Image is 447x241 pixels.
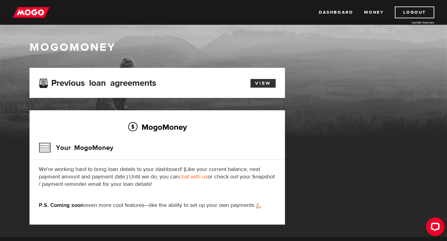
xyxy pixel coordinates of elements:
h2: MogoMoney [39,120,276,134]
p: even more cool features—like the ability to set up your own payments [39,202,276,209]
h3: Previous loan agreements [39,78,156,86]
iframe: LiveChat chat widget [421,215,447,241]
img: mogo_logo-11ee424be714fa7cbb0f0f49df9e16ec.png [13,7,49,18]
a: Money [364,7,384,18]
a: chat with us [179,173,208,180]
strong: P.S. Coming soon: [39,202,85,209]
a: Logout [395,7,434,18]
p: We're working hard to bring loan details to your dashboard! (Like your current balance, next paym... [39,166,276,188]
a: Lender licences [388,20,434,25]
a: View [251,79,276,88]
img: strong arm emoji [256,203,261,208]
h3: Your MogoMoney [39,140,113,156]
h1: MogoMoney [29,41,418,54]
a: Dashboard [319,7,353,18]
